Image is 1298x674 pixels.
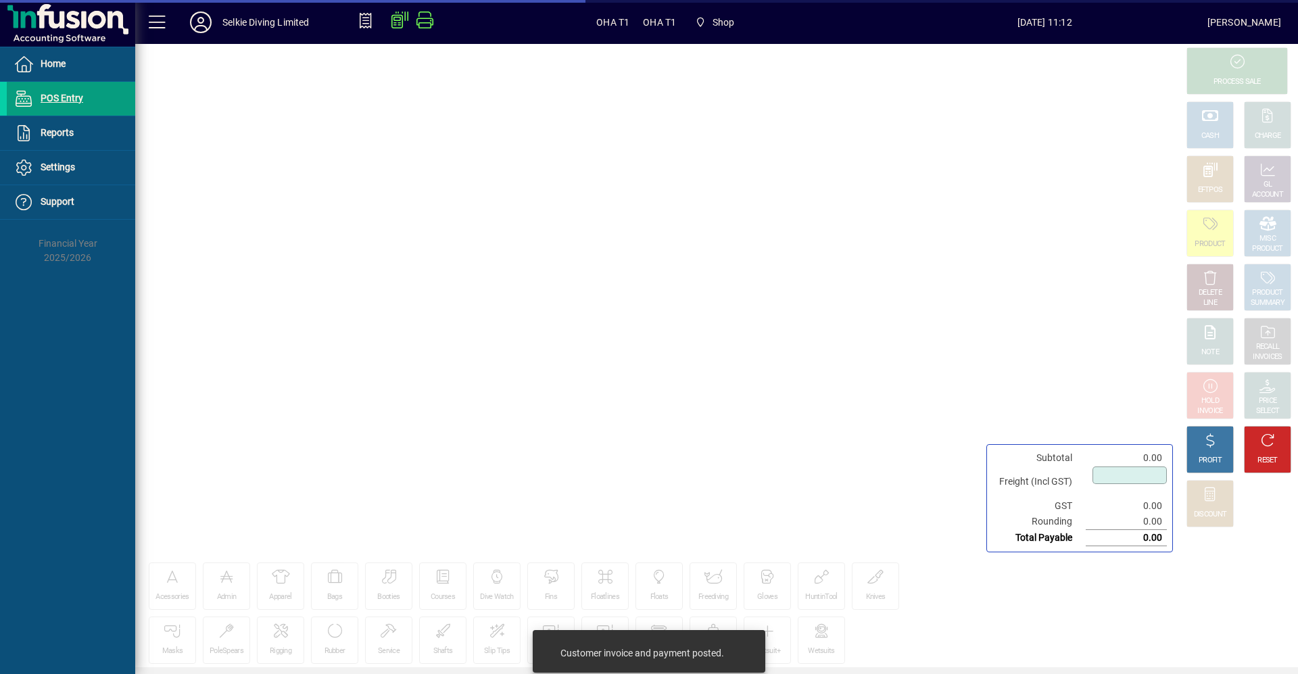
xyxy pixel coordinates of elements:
div: PRODUCT [1195,239,1225,249]
div: Courses [431,592,455,602]
button: Profile [179,10,222,34]
div: PRODUCT [1252,288,1282,298]
a: Settings [7,151,135,185]
td: Total Payable [992,530,1086,546]
div: Gloves [757,592,777,602]
div: CHARGE [1255,131,1281,141]
div: Floatlines [591,592,619,602]
div: SUMMARY [1251,298,1284,308]
div: Bags [327,592,342,602]
span: POS Entry [41,93,83,103]
div: [PERSON_NAME] [1207,11,1281,33]
span: Shop [690,10,740,34]
div: Masks [162,646,183,656]
div: Fins [545,592,557,602]
span: Shop [713,11,735,33]
div: Knives [866,592,886,602]
div: Selkie Diving Limited [222,11,310,33]
div: PRICE [1259,396,1277,406]
span: Reports [41,127,74,138]
span: Home [41,58,66,69]
div: INVOICES [1253,352,1282,362]
div: DISCOUNT [1194,510,1226,520]
div: HuntinTool [805,592,837,602]
td: Freight (Incl GST) [992,466,1086,498]
a: Support [7,185,135,219]
span: [DATE] 11:12 [882,11,1207,33]
div: Service [378,646,400,656]
span: Settings [41,162,75,172]
span: OHA T1 [596,11,629,33]
div: PRODUCT [1252,244,1282,254]
div: HOLD [1201,396,1219,406]
td: Subtotal [992,450,1086,466]
div: GL [1264,180,1272,190]
div: Acessories [155,592,189,602]
td: 0.00 [1086,530,1167,546]
div: DELETE [1199,288,1222,298]
div: Apparel [269,592,291,602]
div: Wetsuit+ [754,646,780,656]
div: PoleSpears [210,646,243,656]
div: NOTE [1201,347,1219,358]
div: Floats [650,592,669,602]
div: PROFIT [1199,456,1222,466]
div: Wetsuits [808,646,834,656]
td: 0.00 [1086,450,1167,466]
div: RESET [1257,456,1278,466]
a: Reports [7,116,135,150]
div: Shafts [433,646,453,656]
div: LINE [1203,298,1217,308]
div: INVOICE [1197,406,1222,416]
div: CASH [1201,131,1219,141]
div: Rubber [324,646,345,656]
span: OHA T1 [643,11,676,33]
div: EFTPOS [1198,185,1223,195]
span: Support [41,196,74,207]
td: 0.00 [1086,514,1167,530]
div: Slip Tips [484,646,510,656]
td: Rounding [992,514,1086,530]
div: Rigging [270,646,291,656]
div: Admin [217,592,237,602]
div: Freediving [698,592,728,602]
div: Customer invoice and payment posted. [560,646,724,660]
div: ACCOUNT [1252,190,1283,200]
div: SELECT [1256,406,1280,416]
div: PROCESS SALE [1213,77,1261,87]
div: RECALL [1256,342,1280,352]
td: 0.00 [1086,498,1167,514]
div: Booties [377,592,400,602]
div: MISC [1259,234,1276,244]
div: Dive Watch [480,592,513,602]
a: Home [7,47,135,81]
td: GST [992,498,1086,514]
